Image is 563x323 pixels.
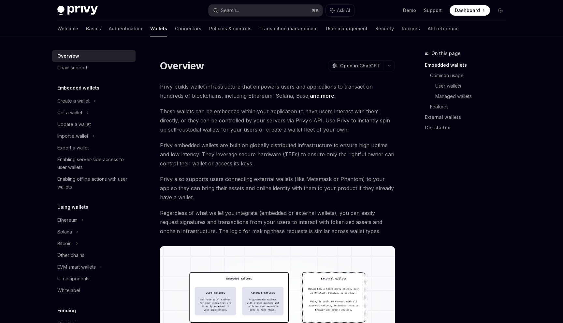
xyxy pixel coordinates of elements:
span: ⌘ K [312,8,319,13]
div: Overview [57,52,79,60]
a: Security [375,21,394,36]
div: Ethereum [57,216,78,224]
a: User management [326,21,368,36]
div: Create a wallet [57,97,90,105]
div: Enabling offline actions with user wallets [57,175,132,191]
a: Enabling offline actions with user wallets [52,173,136,193]
a: Welcome [57,21,78,36]
span: Ask AI [337,7,350,14]
div: Chain support [57,64,87,72]
h1: Overview [160,60,204,72]
a: Features [430,102,511,112]
a: Wallets [150,21,167,36]
div: Export a wallet [57,144,89,152]
a: Chain support [52,62,136,74]
span: Privy embedded wallets are built on globally distributed infrastructure to ensure high uptime and... [160,141,395,168]
div: Whitelabel [57,287,80,294]
div: Get a wallet [57,109,82,117]
div: EVM smart wallets [57,263,96,271]
div: Update a wallet [57,120,91,128]
a: Basics [86,21,101,36]
a: Whitelabel [52,285,136,296]
a: Overview [52,50,136,62]
span: Privy also supports users connecting external wallets (like Metamask or Phantom) to your app so t... [160,175,395,202]
div: Search... [221,7,239,14]
a: API reference [428,21,459,36]
a: Support [424,7,442,14]
a: Demo [403,7,416,14]
div: UI components [57,275,90,283]
a: Enabling server-side access to user wallets [52,154,136,173]
a: and more [310,92,334,99]
div: Solana [57,228,72,236]
a: User wallets [435,81,511,91]
a: Dashboard [450,5,490,16]
a: Authentication [109,21,142,36]
a: External wallets [425,112,511,122]
a: Update a wallet [52,119,136,130]
div: Enabling server-side access to user wallets [57,156,132,171]
a: Recipes [402,21,420,36]
a: Get started [425,122,511,133]
a: Transaction management [259,21,318,36]
div: Import a wallet [57,132,88,140]
a: Policies & controls [209,21,252,36]
span: On this page [431,49,461,57]
span: Open in ChatGPT [340,63,380,69]
a: UI components [52,273,136,285]
button: Open in ChatGPT [328,60,384,71]
a: Embedded wallets [425,60,511,70]
h5: Embedded wallets [57,84,99,92]
a: Connectors [175,21,201,36]
a: Other chains [52,249,136,261]
span: Privy builds wallet infrastructure that empowers users and applications to transact on hundreds o... [160,82,395,100]
button: Search...⌘K [209,5,323,16]
button: Toggle dark mode [495,5,506,16]
a: Common usage [430,70,511,81]
button: Ask AI [326,5,354,16]
span: These wallets can be embedded within your application to have users interact with them directly, ... [160,107,395,134]
h5: Using wallets [57,203,88,211]
a: Managed wallets [435,91,511,102]
h5: Funding [57,307,76,315]
div: Bitcoin [57,240,72,247]
img: dark logo [57,6,98,15]
span: Regardless of what wallet you integrate (embedded or external wallets), you can easily request si... [160,208,395,236]
div: Other chains [57,251,84,259]
span: Dashboard [455,7,480,14]
a: Export a wallet [52,142,136,154]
